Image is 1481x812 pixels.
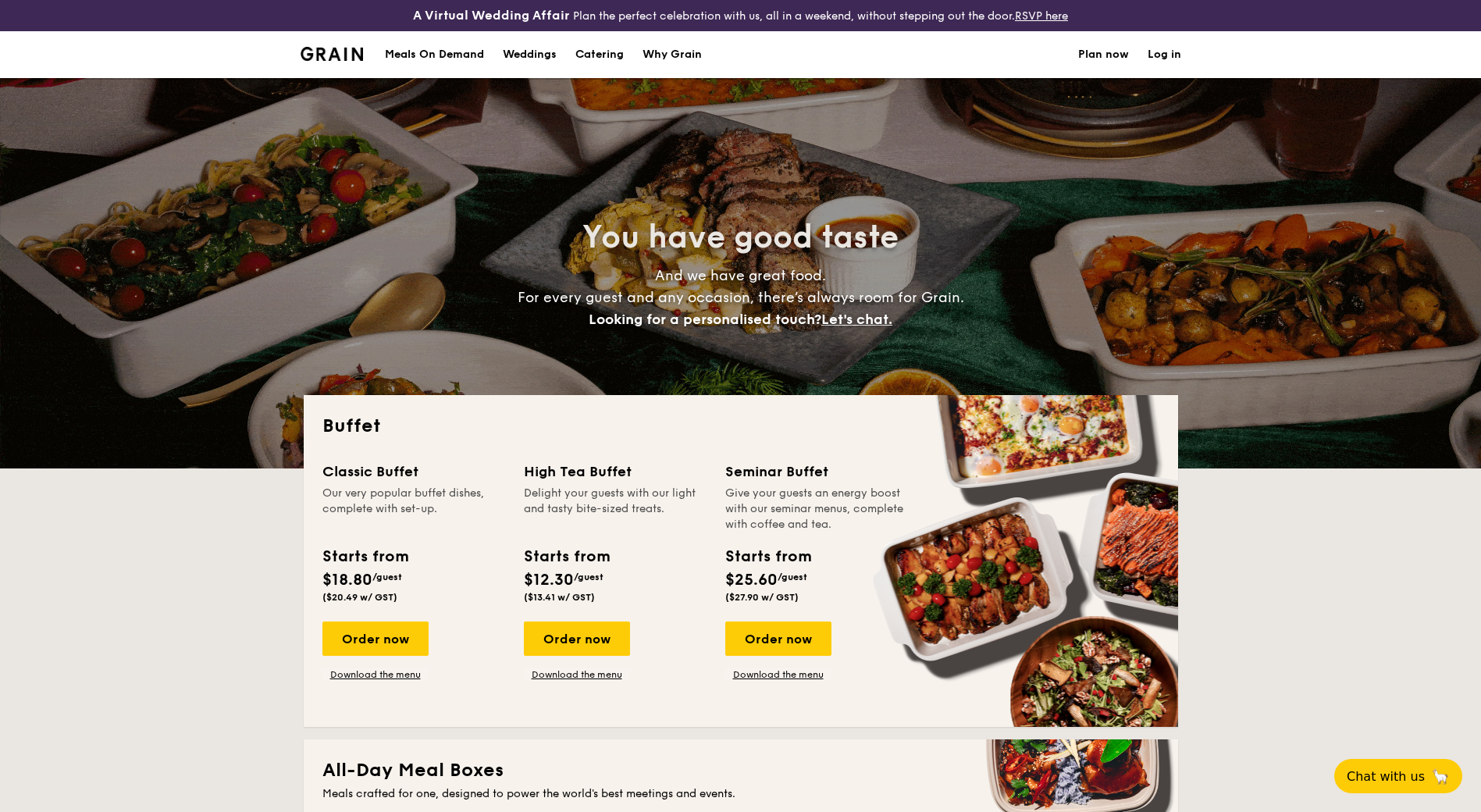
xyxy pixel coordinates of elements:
div: Weddings [503,31,557,78]
div: Order now [524,621,630,656]
div: Classic Buffet [322,461,505,483]
span: $25.60 [725,571,778,589]
span: /guest [574,572,603,582]
h4: A Virtual Wedding Affair [413,6,570,25]
div: Seminar Buffet [725,461,908,483]
a: Weddings [493,31,566,78]
div: Starts from [524,545,609,568]
div: Plan the perfect celebration with us, all in a weekend, without stepping out the door. [291,6,1191,25]
a: Plan now [1078,31,1129,78]
a: Log in [1148,31,1181,78]
a: Download the menu [524,668,630,681]
img: Grain [301,47,364,61]
a: RSVP here [1015,9,1068,23]
a: Logotype [301,47,364,61]
span: Chat with us [1347,769,1425,784]
div: Starts from [322,545,408,568]
span: ($13.41 w/ GST) [524,592,595,603]
span: Let's chat. [821,311,892,328]
div: Delight your guests with our light and tasty bite-sized treats. [524,486,707,532]
a: Meals On Demand [376,31,493,78]
a: Download the menu [322,668,429,681]
div: Our very popular buffet dishes, complete with set-up. [322,486,505,532]
div: Order now [725,621,831,656]
span: ($20.49 w/ GST) [322,592,397,603]
a: Download the menu [725,668,831,681]
span: $18.80 [322,571,372,589]
div: High Tea Buffet [524,461,707,483]
a: Why Grain [633,31,711,78]
h2: All-Day Meal Boxes [322,758,1159,783]
h2: Buffet [322,414,1159,439]
span: And we have great food. For every guest and any occasion, there’s always room for Grain. [518,267,964,328]
button: Chat with us🦙 [1334,759,1462,793]
span: $12.30 [524,571,574,589]
a: Catering [566,31,633,78]
h1: Catering [575,31,624,78]
div: Why Grain [643,31,702,78]
span: /guest [372,572,402,582]
div: Meals On Demand [385,31,484,78]
div: Order now [322,621,429,656]
div: Starts from [725,545,810,568]
span: /guest [778,572,807,582]
span: ($27.90 w/ GST) [725,592,799,603]
div: Meals crafted for one, designed to power the world's best meetings and events. [322,786,1159,802]
span: 🦙 [1431,767,1450,785]
span: You have good taste [582,219,899,256]
span: Looking for a personalised touch? [589,311,821,328]
div: Give your guests an energy boost with our seminar menus, complete with coffee and tea. [725,486,908,532]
